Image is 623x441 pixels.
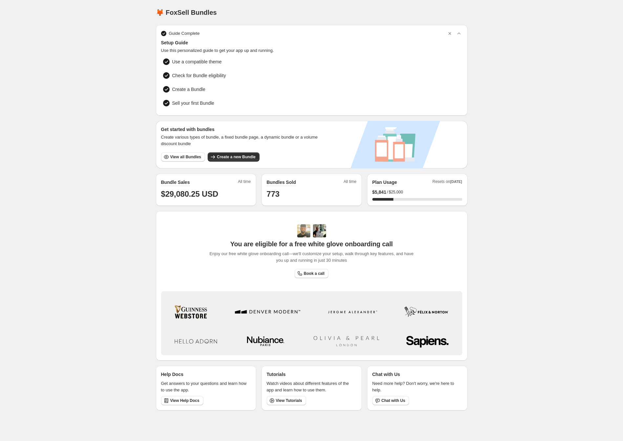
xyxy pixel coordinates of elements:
span: You are eligible for a free white glove onboarding call [230,240,393,248]
h1: $29,080.25 USD [161,189,251,199]
h3: Get started with bundles [161,126,324,133]
span: $ 5,841 [372,189,386,195]
a: View Help Docs [161,396,203,405]
span: Use a compatible theme [172,58,222,65]
span: Resets on [432,179,462,186]
span: Guide Complete [169,30,200,37]
span: Chat with Us [382,398,405,403]
span: Create a Bundle [172,86,205,93]
span: Create a new Bundle [217,154,256,160]
span: Use this personalized guide to get your app up and running. [161,47,462,54]
span: View Tutorials [276,398,302,403]
span: Enjoy our free white glove onboarding call—we'll customize your setup, walk through key features,... [206,251,417,264]
span: Create various types of bundle, a fixed bundle page, a dynamic bundle or a volume discount bundle [161,134,324,147]
span: All time [238,179,251,186]
p: Tutorials [267,371,286,378]
h1: 773 [267,189,357,199]
span: Sell your first Bundle [172,100,214,106]
h2: Bundles Sold [267,179,296,186]
a: Book a call [295,269,328,278]
p: Watch videos about different features of the app and learn how to use them. [267,380,357,393]
p: Need more help? Don't worry, we're here to help. [372,380,462,393]
h2: Plan Usage [372,179,397,186]
p: Get answers to your questions and learn how to use the app. [161,380,251,393]
span: Setup Guide [161,39,462,46]
a: View Tutorials [267,396,306,405]
span: Book a call [304,271,324,276]
p: Help Docs [161,371,183,378]
div: / [372,189,462,195]
h2: Bundle Sales [161,179,190,186]
span: Check for Bundle eligibility [172,72,226,79]
img: Prakhar [313,224,326,237]
span: $25,000 [389,189,403,195]
span: View all Bundles [170,154,201,160]
p: Chat with Us [372,371,400,378]
button: Create a new Bundle [208,152,260,162]
span: View Help Docs [170,398,199,403]
span: [DATE] [450,180,462,184]
button: Chat with Us [372,396,409,405]
img: Adi [297,224,310,237]
span: All time [343,179,356,186]
button: View all Bundles [161,152,205,162]
h1: 🦊 FoxSell Bundles [156,9,217,16]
